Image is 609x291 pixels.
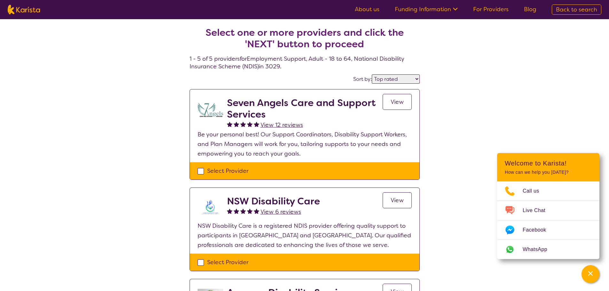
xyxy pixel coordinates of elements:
img: fullstar [254,208,259,214]
div: Channel Menu [497,153,599,259]
a: Web link opens in a new tab. [497,240,599,259]
p: NSW Disability Care is a registered NDIS provider offering quality support to participants in [GE... [198,221,412,250]
img: fullstar [247,208,253,214]
a: View [383,192,412,208]
span: Facebook [523,225,554,235]
span: Live Chat [523,206,553,215]
img: lugdbhoacugpbhbgex1l.png [198,97,223,123]
img: fullstar [240,121,246,127]
p: Be your personal best! Our Support Coordinators, Disability Support Workers, and Plan Managers wi... [198,130,412,158]
span: WhatsApp [523,245,555,254]
img: fullstar [254,121,259,127]
button: Channel Menu [582,265,599,283]
h2: Seven Angels Care and Support Services [227,97,383,120]
a: Funding Information [395,5,458,13]
span: View [391,98,404,106]
h2: Select one or more providers and click the 'NEXT' button to proceed [197,27,412,50]
img: Karista logo [8,5,40,14]
a: Back to search [552,4,601,15]
img: fullstar [234,121,239,127]
img: fullstar [240,208,246,214]
span: View 6 reviews [261,208,301,216]
img: fifdclh21cdpqh6n8vkb.png [198,195,223,221]
img: fullstar [227,208,232,214]
h4: 1 - 5 of 5 providers for Employment Support , Adult - 18 to 64 , National Disability Insurance Sc... [190,11,420,70]
p: How can we help you [DATE]? [505,170,592,175]
a: About us [355,5,379,13]
img: fullstar [247,121,253,127]
a: For Providers [473,5,509,13]
a: Blog [524,5,536,13]
a: View 12 reviews [261,120,303,130]
span: View [391,196,404,204]
h2: Welcome to Karista! [505,159,592,167]
span: View 12 reviews [261,121,303,129]
a: View 6 reviews [261,207,301,217]
h2: NSW Disability Care [227,195,320,207]
img: fullstar [227,121,232,127]
label: Sort by: [353,76,372,82]
ul: Choose channel [497,181,599,259]
span: Call us [523,186,547,196]
img: fullstar [234,208,239,214]
a: View [383,94,412,110]
span: Back to search [556,6,597,13]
